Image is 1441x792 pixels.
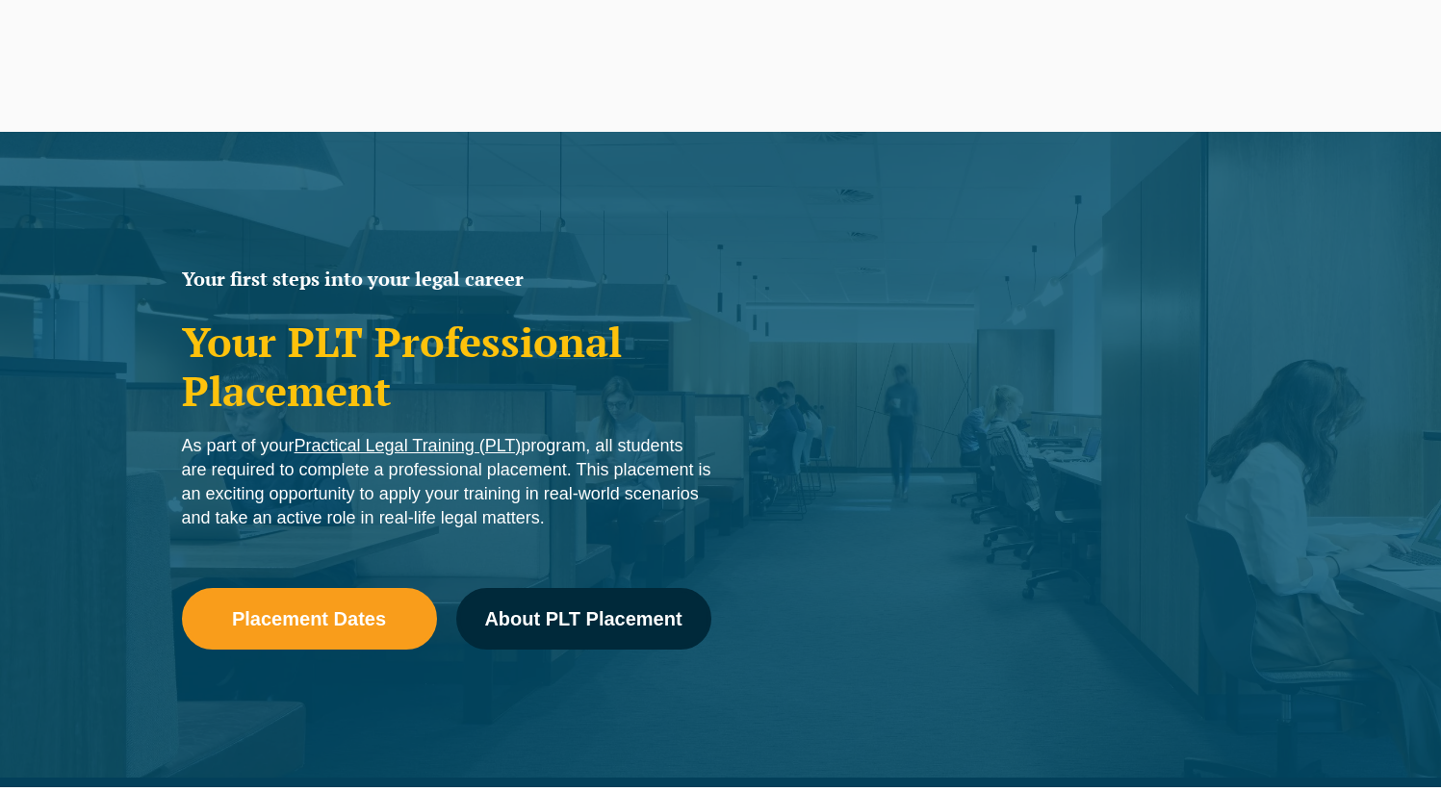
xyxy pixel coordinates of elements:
a: Practical Legal Training (PLT) [295,436,522,455]
span: As part of your program, all students are required to complete a professional placement. This pla... [182,436,711,527]
a: About PLT Placement [456,588,711,650]
h2: Your first steps into your legal career [182,269,711,289]
span: About PLT Placement [484,609,682,628]
h1: Your PLT Professional Placement [182,318,711,415]
span: Placement Dates [232,609,386,628]
a: Placement Dates [182,588,437,650]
